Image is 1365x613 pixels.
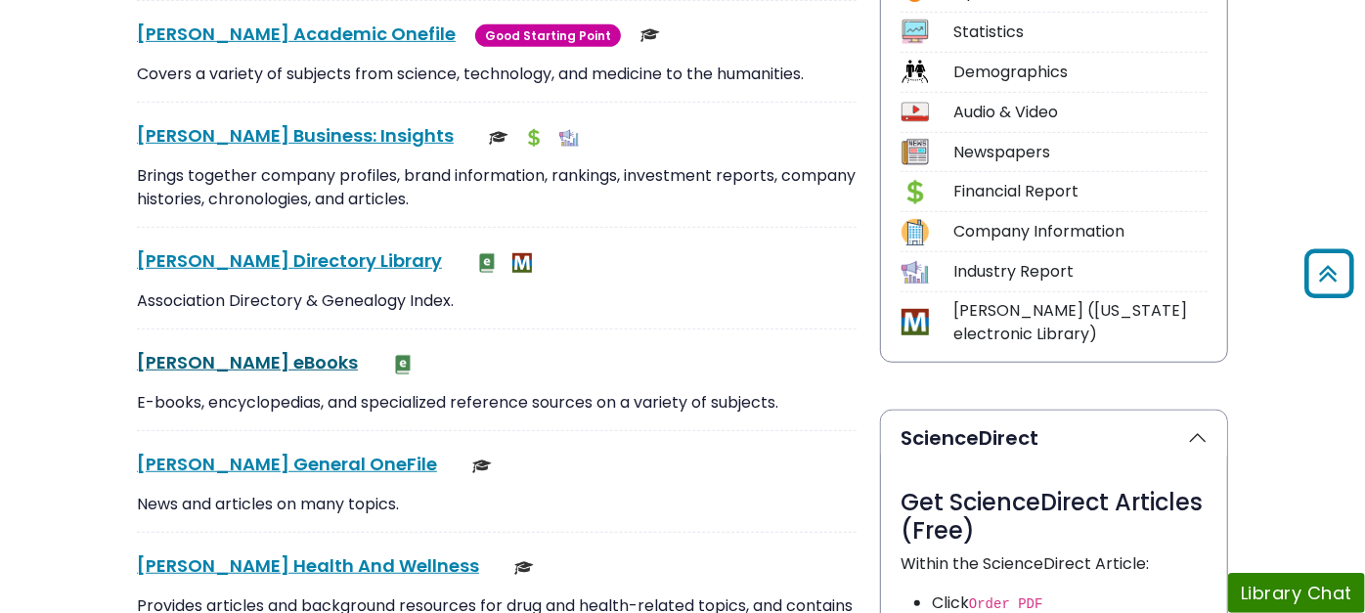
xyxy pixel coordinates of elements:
[137,248,442,273] a: [PERSON_NAME] Directory Library
[137,289,857,313] p: Association Directory & Genealogy Index.
[137,391,857,415] p: E-books, encyclopedias, and specialized reference sources on a variety of subjects.
[901,489,1208,546] h3: Get ScienceDirect Articles (Free)
[881,411,1227,465] button: ScienceDirect
[137,63,857,86] p: Covers a variety of subjects from science, technology, and medicine to the humanities.
[902,99,928,125] img: Icon Audio & Video
[902,139,928,165] img: Icon Newspapers
[137,493,857,516] p: News and articles on many topics.
[559,128,579,148] img: Industry Report
[953,180,1208,203] div: Financial Report
[902,309,928,335] img: Icon MeL (Michigan electronic Library)
[902,19,928,45] img: Icon Statistics
[512,253,532,273] img: MeL (Michigan electronic Library)
[901,552,1208,576] p: Within the ScienceDirect Article:
[953,101,1208,124] div: Audio & Video
[902,59,928,85] img: Icon Demographics
[953,61,1208,84] div: Demographics
[902,219,928,245] img: Icon Company Information
[953,220,1208,243] div: Company Information
[137,22,456,46] a: [PERSON_NAME] Academic Onefile
[640,25,660,45] img: Scholarly or Peer Reviewed
[1298,257,1360,289] a: Back to Top
[514,558,534,578] img: Scholarly or Peer Reviewed
[902,259,928,285] img: Icon Industry Report
[137,123,454,148] a: [PERSON_NAME] Business: Insights
[137,452,437,476] a: [PERSON_NAME] General OneFile
[137,553,479,578] a: [PERSON_NAME] Health And Wellness
[953,21,1208,44] div: Statistics
[393,355,413,374] img: e-Book
[475,24,621,47] span: Good Starting Point
[902,179,928,205] img: Icon Financial Report
[477,253,497,273] img: e-Book
[137,350,358,374] a: [PERSON_NAME] eBooks
[953,141,1208,164] div: Newspapers
[1228,573,1365,613] button: Library Chat
[489,128,508,148] img: Scholarly or Peer Reviewed
[137,164,857,211] p: Brings together company profiles, brand information, rankings, investment reports, company histor...
[969,596,1043,612] code: Order PDF
[953,260,1208,284] div: Industry Report
[953,299,1208,346] div: [PERSON_NAME] ([US_STATE] electronic Library)
[524,128,544,148] img: Financial Report
[472,457,492,476] img: Scholarly or Peer Reviewed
